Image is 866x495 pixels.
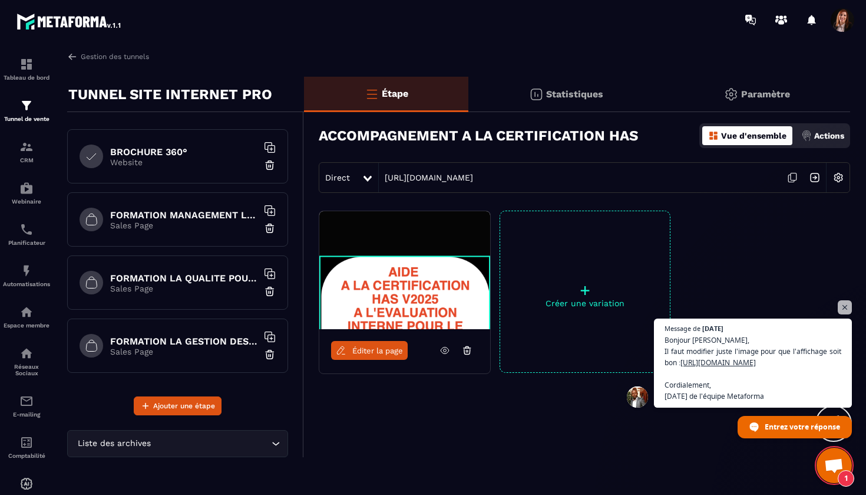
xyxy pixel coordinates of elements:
[325,173,350,182] span: Direct
[765,417,840,437] span: Entrez votre réponse
[110,273,257,284] h6: FORMATION LA QUALITE POUR UN CADRE EN [DEMOGRAPHIC_DATA]
[67,51,149,62] a: Gestion des tunnels
[3,337,50,385] a: social-networksocial-networkRéseaux Sociaux
[827,166,850,189] img: setting-w.858f3a88.svg
[3,74,50,81] p: Tableau de bord
[110,336,257,347] h6: FORMATION LA GESTION DES RISQUES EN [DEMOGRAPHIC_DATA]
[3,363,50,376] p: Réseaux Sociaux
[19,181,34,195] img: automations
[804,166,826,189] img: arrow-next.bcc2205e.svg
[724,87,738,101] img: setting-gr.5f69749f.svg
[110,209,257,221] h6: FORMATION MANAGEMENT LEADERSHIP
[3,157,50,163] p: CRM
[19,394,34,408] img: email
[721,131,786,140] p: Vue d'ensemble
[19,435,34,450] img: accountant
[264,159,276,171] img: trash
[665,325,700,332] span: Message de
[264,349,276,360] img: trash
[3,90,50,131] a: formationformationTunnel de vente
[264,286,276,297] img: trash
[3,240,50,246] p: Planificateur
[3,322,50,329] p: Espace membre
[75,437,153,450] span: Liste des archives
[365,87,379,101] img: bars-o.4a397970.svg
[134,396,222,415] button: Ajouter une étape
[3,172,50,214] a: automationsautomationsWebinaire
[319,127,638,144] h3: ACCOMPAGNEMENT A LA CERTIFICATION HAS
[3,411,50,418] p: E-mailing
[110,347,257,356] p: Sales Page
[546,88,603,100] p: Statistiques
[16,11,123,32] img: logo
[352,346,403,355] span: Éditer la page
[3,296,50,337] a: automationsautomationsEspace membre
[264,222,276,234] img: trash
[708,130,719,141] img: dashboard-orange.40269519.svg
[110,158,257,167] p: Website
[19,305,34,319] img: automations
[19,140,34,154] img: formation
[319,211,490,329] img: image
[19,346,34,360] img: social-network
[67,430,288,457] div: Search for option
[153,437,269,450] input: Search for option
[19,99,34,113] img: formation
[801,130,812,141] img: actions.d6e523a2.png
[67,51,78,62] img: arrow
[702,325,723,332] span: [DATE]
[153,400,215,412] span: Ajouter une étape
[331,341,408,360] a: Éditer la page
[379,173,473,182] a: [URL][DOMAIN_NAME]
[19,57,34,71] img: formation
[814,131,844,140] p: Actions
[817,448,852,483] a: Ouvrir le chat
[741,88,790,100] p: Paramètre
[3,214,50,255] a: schedulerschedulerPlanificateur
[3,198,50,205] p: Webinaire
[3,385,50,427] a: emailemailE-mailing
[665,335,841,402] span: Bonjour [PERSON_NAME], Il faut modifier juste l'image pour que l'affichage soit bon : Cordialemen...
[838,470,854,487] span: 1
[19,222,34,237] img: scheduler
[500,299,670,308] p: Créer une variation
[3,116,50,122] p: Tunnel de vente
[3,48,50,90] a: formationformationTableau de bord
[110,221,257,230] p: Sales Page
[19,477,34,491] img: automations
[19,264,34,278] img: automations
[110,146,257,158] h6: BROCHURE 360°
[3,255,50,296] a: automationsautomationsAutomatisations
[529,87,543,101] img: stats.20deebd0.svg
[3,453,50,459] p: Comptabilité
[3,427,50,468] a: accountantaccountantComptabilité
[3,281,50,287] p: Automatisations
[110,284,257,293] p: Sales Page
[68,83,272,106] p: TUNNEL SITE INTERNET PRO
[3,131,50,172] a: formationformationCRM
[382,88,408,99] p: Étape
[500,282,670,299] p: +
